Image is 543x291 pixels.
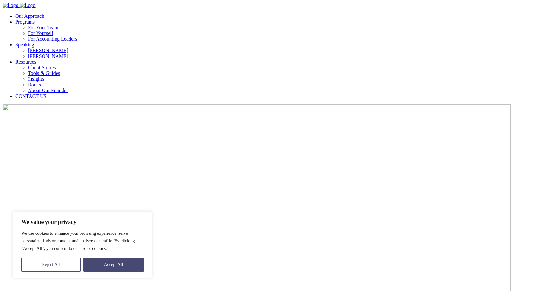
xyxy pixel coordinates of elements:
a: Tools & Guides [28,71,60,76]
img: Company Logo [20,3,36,8]
a: [PERSON_NAME] [28,53,68,59]
a: Insights [28,76,44,82]
a: Books [28,82,41,87]
a: Speaking [15,42,34,47]
a: Resources [15,59,36,64]
a: Client Stories [28,65,56,70]
a: CONTACT US [15,93,46,99]
a: Our Approach [15,13,44,19]
p: We value your privacy [21,218,144,226]
a: For Yourself [28,30,53,36]
p: We use cookies to enhance your browsing experience, serve personalized ads or content, and analyz... [21,230,144,253]
a: Home [3,3,36,8]
a: [PERSON_NAME] [28,48,68,53]
button: Accept All [83,258,144,272]
a: For Your Team [28,25,58,30]
a: For Accounting Leaders [28,36,77,42]
a: About Our Founder [28,88,68,93]
div: We value your privacy [13,212,152,278]
img: Company Logo [3,3,18,8]
button: Reject All [21,258,81,272]
a: Programs [15,19,35,24]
